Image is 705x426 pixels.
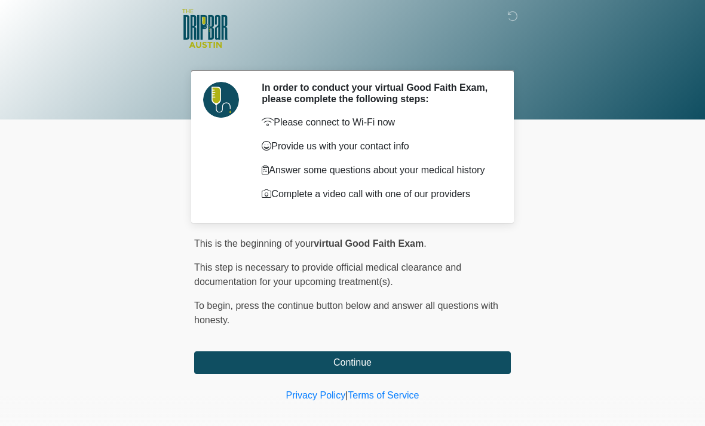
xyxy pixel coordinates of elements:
span: press the continue button below and answer all questions with honesty. [194,301,498,325]
a: Privacy Policy [286,390,346,400]
a: Terms of Service [348,390,419,400]
p: Please connect to Wi-Fi now [262,115,493,130]
p: Provide us with your contact info [262,139,493,154]
strong: virtual Good Faith Exam [314,238,424,249]
img: The DRIPBaR - Austin The Domain Logo [182,9,228,48]
button: Continue [194,351,511,374]
span: This is the beginning of your [194,238,314,249]
span: To begin, [194,301,235,311]
img: Agent Avatar [203,82,239,118]
a: | [345,390,348,400]
h2: In order to conduct your virtual Good Faith Exam, please complete the following steps: [262,82,493,105]
span: This step is necessary to provide official medical clearance and documentation for your upcoming ... [194,262,461,287]
span: . [424,238,426,249]
p: Answer some questions about your medical history [262,163,493,177]
p: Complete a video call with one of our providers [262,187,493,201]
